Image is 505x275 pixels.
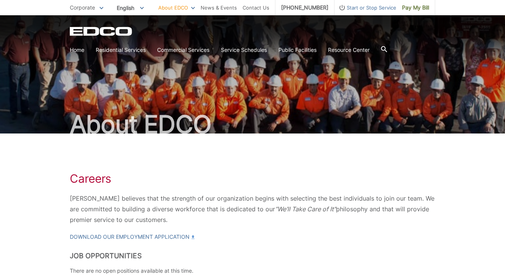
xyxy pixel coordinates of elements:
[70,252,435,260] h2: Job Opportunities
[70,233,195,241] a: Download our Employment Application
[96,46,146,54] a: Residential Services
[328,46,370,54] a: Resource Center
[70,27,133,36] a: EDCD logo. Return to the homepage.
[70,112,435,137] h2: About EDCO
[275,205,336,213] em: “We’ll Take Care of It”
[243,3,269,12] a: Contact Us
[70,4,95,11] span: Corporate
[157,46,209,54] a: Commercial Services
[70,172,435,185] h1: Careers
[278,46,317,54] a: Public Facilities
[70,46,84,54] a: Home
[158,3,195,12] a: About EDCO
[221,46,267,54] a: Service Schedules
[201,3,237,12] a: News & Events
[111,2,150,14] span: English
[70,193,435,225] p: [PERSON_NAME] believes that the strength of our organization begins with selecting the best indiv...
[402,3,429,12] span: Pay My Bill
[70,267,435,275] p: There are no open positions available at this time.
